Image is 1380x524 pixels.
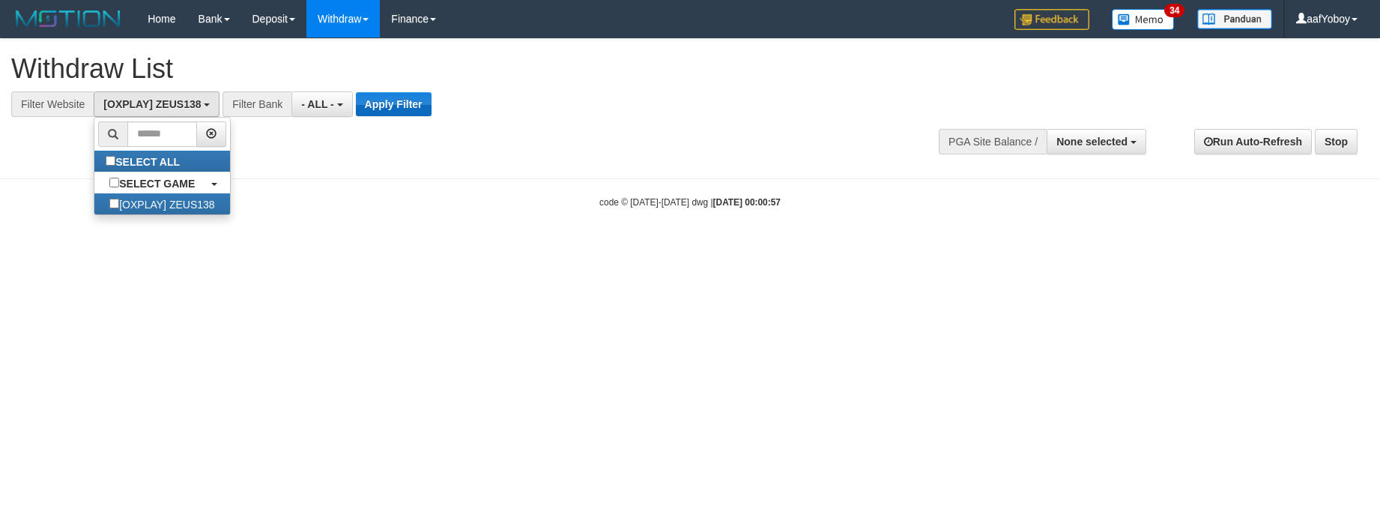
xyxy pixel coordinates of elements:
[1047,129,1146,154] button: None selected
[11,54,905,84] h1: Withdraw List
[109,178,119,187] input: SELECT GAME
[1056,136,1128,148] span: None selected
[713,197,781,208] strong: [DATE] 00:00:57
[356,92,432,116] button: Apply Filter
[94,151,195,172] label: SELECT ALL
[301,98,334,110] span: - ALL -
[1014,9,1089,30] img: Feedback.jpg
[599,197,781,208] small: code © [DATE]-[DATE] dwg |
[291,91,352,117] button: - ALL -
[106,156,115,166] input: SELECT ALL
[94,172,229,193] a: SELECT GAME
[939,129,1047,154] div: PGA Site Balance /
[1164,4,1184,17] span: 34
[94,91,220,117] button: [OXPLAY] ZEUS138
[119,178,195,190] b: SELECT GAME
[103,98,201,110] span: [OXPLAY] ZEUS138
[11,91,94,117] div: Filter Website
[1315,129,1358,154] a: Stop
[223,91,291,117] div: Filter Bank
[1194,129,1312,154] a: Run Auto-Refresh
[1197,9,1272,29] img: panduan.png
[94,193,229,214] label: [OXPLAY] ZEUS138
[11,7,125,30] img: MOTION_logo.png
[1112,9,1175,30] img: Button%20Memo.svg
[109,199,119,208] input: [OXPLAY] ZEUS138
